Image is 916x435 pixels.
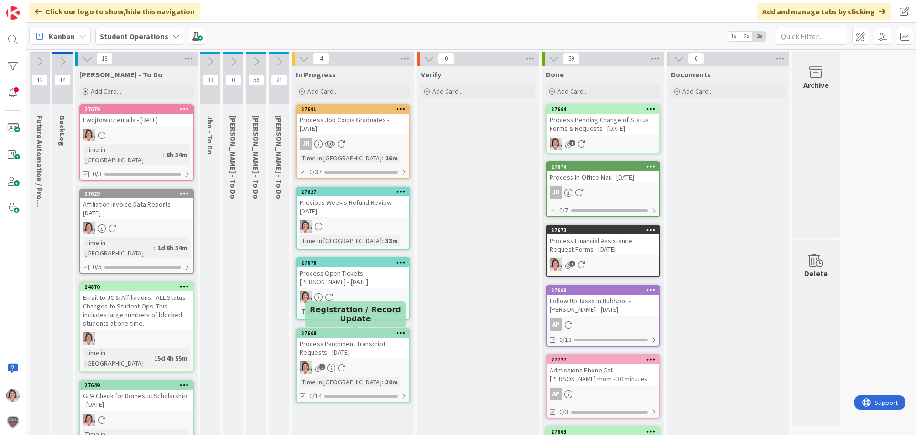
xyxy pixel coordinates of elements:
div: Process Job Corps Graduates - [DATE] [297,114,409,135]
div: JR [297,138,409,150]
img: EW [6,389,20,402]
span: 0/7 [559,205,568,215]
div: 27664 [551,106,659,113]
div: AP [547,318,659,331]
div: 27629 [80,190,193,198]
span: 3x [753,32,766,41]
div: EW [297,291,409,303]
span: 12 [31,74,48,86]
div: 27660Follow Up Tasks in HubSpot - [PERSON_NAME] - [DATE] [547,286,659,316]
span: Jho - To Do [206,116,215,155]
div: 27674 [547,162,659,171]
a: 27674Process In-Office Mail - [DATE]JR0/7 [546,161,660,217]
span: Kanban [49,31,75,42]
div: 15d 4h 55m [152,353,190,363]
img: EW [550,258,562,271]
div: 27668Process Parchment Transcript Requests - [DATE] [297,329,409,359]
div: Admissions Phone Call - [PERSON_NAME] mom - 30 minutes [547,364,659,385]
span: 0 [225,74,241,86]
div: 27673 [547,226,659,234]
div: 27664Process Pending Change of Status Forms & Requests - [DATE] [547,105,659,135]
span: Eric - To Do [251,116,261,199]
a: 27678Process Open Tickets - [PERSON_NAME] - [DATE]EWTime in [GEOGRAPHIC_DATA]:29m [296,257,410,320]
div: EW [547,258,659,271]
span: 21 [271,74,287,86]
span: Add Card... [307,87,338,95]
span: 0/37 [309,167,322,177]
span: 56 [248,74,264,86]
div: 27691 [301,106,409,113]
div: 30m [383,377,400,387]
span: 14 [54,74,71,86]
span: 2 [319,364,325,370]
span: Add Card... [557,87,588,95]
span: 59 [563,53,579,64]
div: Archive [803,79,829,91]
span: 4 [313,53,329,64]
div: 27674Process In-Office Mail - [DATE] [547,162,659,183]
span: : [382,153,383,163]
div: 27629Affiliation Invoice Data Reports - [DATE] [80,190,193,219]
span: : [382,235,383,246]
b: Student Operations [100,32,168,41]
div: Process Parchment Transcript Requests - [DATE] [297,338,409,359]
span: BackLog [58,116,67,146]
img: EW [550,138,562,150]
div: 27627 [301,189,409,195]
div: 27663 [551,428,659,435]
img: EW [300,291,312,303]
a: 24870Email to JC & Affiliations - ALL Status Changes to Student Ops. This includes large numbers ... [79,282,194,372]
div: 27673 [551,227,659,233]
img: EW [300,220,312,233]
img: Visit kanbanzone.com [6,6,20,20]
div: 27649 [84,382,193,389]
div: EW [80,414,193,426]
div: 27691Process Job Corps Graduates - [DATE] [297,105,409,135]
div: 27673Process Financial Assistance Request Forms - [DATE] [547,226,659,255]
span: 0/3 [559,407,568,417]
a: 27727Admissions Phone Call - [PERSON_NAME] mom - 30 minutesAP0/3 [546,354,660,419]
div: 27679Ewojtowicz emails - [DATE] [80,105,193,126]
div: 27627Previous Week's Refund Review - [DATE] [297,188,409,217]
div: Time in [GEOGRAPHIC_DATA] [300,153,382,163]
div: 1d 8h 34m [155,243,190,253]
input: Quick Filter... [776,28,847,45]
a: 27668Process Parchment Transcript Requests - [DATE]EWTime in [GEOGRAPHIC_DATA]:30m0/14 [296,328,410,403]
div: 27679 [84,106,193,113]
a: 27691Process Job Corps Graduates - [DATE]JRTime in [GEOGRAPHIC_DATA]:16m0/37 [296,104,410,179]
div: EW [80,129,193,141]
div: Ewojtowicz emails - [DATE] [80,114,193,126]
div: Previous Week's Refund Review - [DATE] [297,196,409,217]
span: 0 [438,53,454,64]
span: Documents [671,70,711,79]
div: JR [547,186,659,199]
div: 8h 34m [164,149,190,160]
span: 13 [96,53,113,64]
div: 27674 [551,163,659,170]
div: GPA Check for Domestic Scholarship - [DATE] [80,390,193,411]
span: Zaida - To Do [229,116,238,199]
span: Emilie - To Do [79,70,163,79]
a: 27627Previous Week's Refund Review - [DATE]EWTime in [GEOGRAPHIC_DATA]:33m [296,187,410,250]
div: 27668 [301,330,409,337]
span: 1x [727,32,740,41]
div: Follow Up Tasks in HubSpot - [PERSON_NAME] - [DATE] [547,295,659,316]
div: 27660 [547,286,659,295]
span: : [163,149,164,160]
span: Future Automation / Process Building [35,116,44,245]
img: EW [83,414,95,426]
div: Delete [804,267,828,279]
div: AP [550,318,562,331]
img: EW [83,222,95,234]
div: Time in [GEOGRAPHIC_DATA] [300,306,382,317]
div: 27691 [297,105,409,114]
span: 0/3 [93,169,102,179]
a: 27660Follow Up Tasks in HubSpot - [PERSON_NAME] - [DATE]AP0/13 [546,285,660,347]
div: Time in [GEOGRAPHIC_DATA] [83,144,163,165]
span: 0/14 [309,391,322,401]
img: avatar [6,415,20,429]
span: Add Card... [682,87,713,95]
span: Support [20,1,43,13]
div: Click our logo to show/hide this navigation [29,3,200,20]
div: 27678Process Open Tickets - [PERSON_NAME] - [DATE] [297,258,409,288]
